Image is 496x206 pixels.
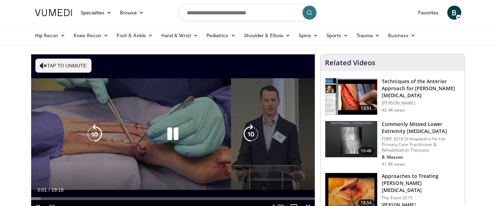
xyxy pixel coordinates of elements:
[382,136,461,153] p: FORE 2018 Orthopaedics for the Primary Care Practitioner & Rehabilitation Therapist
[240,28,294,42] a: Shoulder & Elbow
[38,187,47,193] span: 0:01
[76,6,116,20] a: Specialties
[382,173,461,194] h3: Approaches to Treating [PERSON_NAME] [MEDICAL_DATA]
[49,187,50,193] span: /
[116,6,148,20] a: Browse
[384,28,420,42] a: Business
[202,28,240,42] a: Pediatrics
[447,6,461,20] a: B
[325,78,377,115] img: e0f65072-4b0e-47c8-b151-d5e709845aef.150x105_q85_crop-smart_upscale.jpg
[325,121,377,158] img: 4aa379b6-386c-4fb5-93ee-de5617843a87.150x105_q85_crop-smart_upscale.jpg
[31,197,315,200] div: Progress Bar
[382,161,405,167] p: 41.8K views
[382,100,461,106] p: [PERSON_NAME]
[69,28,113,42] a: Knee Recon
[322,28,352,42] a: Sports
[382,107,405,113] p: 42.4K views
[325,59,375,67] h4: Related Videos
[382,195,461,201] p: The Event 2015
[382,121,461,135] h3: Commonly Missed Lower Extremity [MEDICAL_DATA]
[35,9,72,16] img: VuMedi Logo
[382,78,461,99] h3: Techniques of the Anterior Approach for [PERSON_NAME] [MEDICAL_DATA]
[414,6,443,20] a: Favorites
[358,105,375,112] span: 13:51
[382,154,461,160] p: B. Maxson
[358,147,375,154] span: 10:48
[51,187,63,193] span: 19:16
[157,28,202,42] a: Hand & Wrist
[113,28,157,42] a: Foot & Ankle
[31,28,70,42] a: Hip Recon
[294,28,322,42] a: Spine
[325,121,461,167] a: 10:48 Commonly Missed Lower Extremity [MEDICAL_DATA] FORE 2018 Orthopaedics for the Primary Care ...
[352,28,384,42] a: Trauma
[35,59,91,73] button: Tap to unmute
[325,78,461,115] a: 13:51 Techniques of the Anterior Approach for [PERSON_NAME] [MEDICAL_DATA] [PERSON_NAME] 42.4K views
[178,4,318,21] input: Search topics, interventions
